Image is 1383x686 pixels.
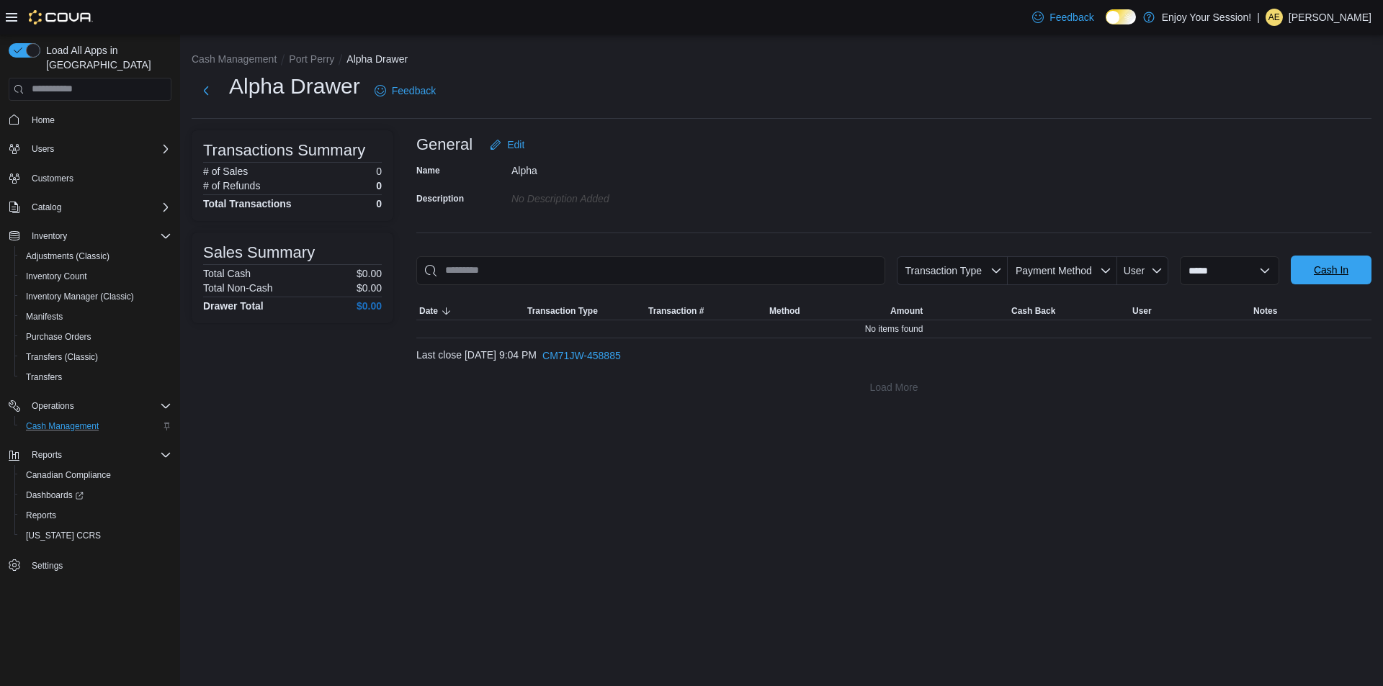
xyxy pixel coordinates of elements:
[14,416,177,436] button: Cash Management
[32,400,74,412] span: Operations
[203,198,292,209] h4: Total Transactions
[26,199,67,216] button: Catalog
[20,466,117,484] a: Canadian Compliance
[416,165,440,176] label: Name
[1268,9,1280,26] span: AE
[1253,305,1277,317] span: Notes
[369,76,442,105] a: Feedback
[416,341,1371,370] div: Last close [DATE] 9:04 PM
[416,136,473,153] h3: General
[20,466,171,484] span: Canadian Compliance
[1132,305,1152,317] span: User
[1291,256,1371,284] button: Cash In
[769,305,800,317] span: Method
[26,469,111,481] span: Canadian Compliance
[20,487,171,504] span: Dashboards
[26,251,109,262] span: Adjustments (Classic)
[26,271,87,282] span: Inventory Count
[20,328,97,346] a: Purchase Orders
[203,142,365,159] h3: Transactions Summary
[3,109,177,130] button: Home
[20,418,171,435] span: Cash Management
[20,248,115,265] a: Adjustments (Classic)
[20,288,140,305] a: Inventory Manager (Classic)
[1049,10,1093,24] span: Feedback
[1008,256,1117,285] button: Payment Method
[14,307,177,327] button: Manifests
[203,300,264,312] h4: Drawer Total
[32,114,55,126] span: Home
[20,369,171,386] span: Transfers
[527,305,598,317] span: Transaction Type
[32,202,61,213] span: Catalog
[26,111,171,129] span: Home
[14,367,177,387] button: Transfers
[346,53,408,65] button: Alpha Drawer
[542,348,621,363] span: CM71JW-458885
[26,351,98,363] span: Transfers (Classic)
[26,140,171,158] span: Users
[20,248,171,265] span: Adjustments (Classic)
[26,227,171,245] span: Inventory
[192,76,220,105] button: Next
[890,305,923,317] span: Amount
[20,268,93,285] a: Inventory Count
[416,256,885,285] input: This is a search bar. As you type, the results lower in the page will automatically filter.
[1117,256,1168,285] button: User
[1124,265,1145,276] span: User
[376,198,382,209] h4: 0
[870,380,918,394] span: Load More
[32,143,54,155] span: Users
[26,446,68,464] button: Reports
[26,397,80,415] button: Operations
[9,104,171,613] nav: Complex example
[1266,9,1283,26] div: Alana Edgington
[766,302,887,320] button: Method
[32,560,63,572] span: Settings
[20,308,68,325] a: Manifests
[14,465,177,485] button: Canadian Compliance
[26,170,79,187] a: Customers
[1257,9,1260,26] p: |
[29,10,93,24] img: Cova
[14,347,177,367] button: Transfers (Classic)
[20,507,171,524] span: Reports
[14,246,177,266] button: Adjustments (Classic)
[511,187,704,204] div: No Description added
[376,180,382,191] p: 0
[26,331,91,343] span: Purchase Orders
[376,166,382,177] p: 0
[357,300,382,312] h4: $0.00
[26,397,171,415] span: Operations
[14,286,177,307] button: Inventory Manager (Classic)
[40,43,171,72] span: Load All Apps in [GEOGRAPHIC_DATA]
[26,291,134,302] span: Inventory Manager (Classic)
[26,530,101,541] span: [US_STATE] CCRS
[26,371,62,383] span: Transfers
[20,527,171,544] span: Washington CCRS
[20,487,89,504] a: Dashboards
[1026,3,1099,32] a: Feedback
[32,230,67,242] span: Inventory
[20,507,62,524] a: Reports
[26,227,73,245] button: Inventory
[20,418,104,435] a: Cash Management
[511,159,704,176] div: Alpha
[26,556,171,574] span: Settings
[357,268,382,279] p: $0.00
[537,341,627,370] button: CM71JW-458885
[1129,302,1250,320] button: User
[1008,302,1129,320] button: Cash Back
[289,53,334,65] button: Port Perry
[1011,305,1055,317] span: Cash Back
[416,302,524,320] button: Date
[26,140,60,158] button: Users
[203,268,251,279] h6: Total Cash
[865,323,923,335] span: No items found
[3,396,177,416] button: Operations
[14,505,177,525] button: Reports
[203,180,260,191] h6: # of Refunds
[14,266,177,286] button: Inventory Count
[32,173,73,184] span: Customers
[20,527,107,544] a: [US_STATE] CCRS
